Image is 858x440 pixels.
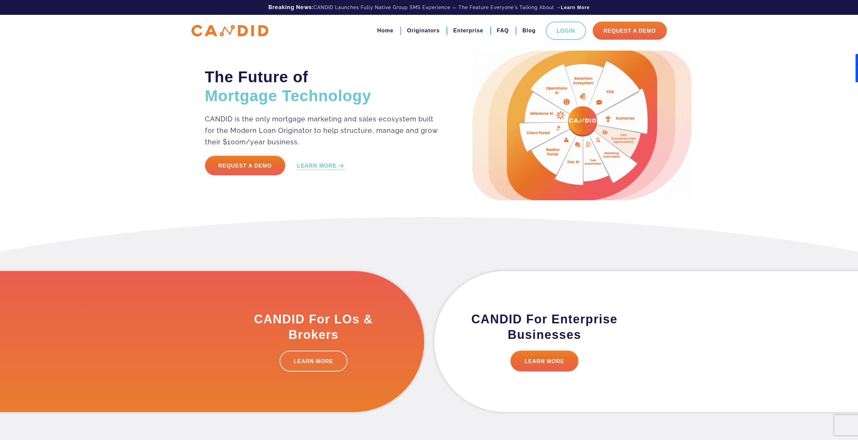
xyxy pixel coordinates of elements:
[268,4,314,10] b: Breaking News:
[205,87,372,105] span: Mortgage Technology
[510,351,579,372] a: LEARN MORE
[205,67,439,105] h2: The Future of
[497,25,509,36] a: FAQ
[593,22,667,40] a: Request A Demo
[297,162,345,170] a: LEARN MORE
[205,113,439,148] p: CANDID is the only mortgage marketing and sales ecosystem built for the Modern Loan Originator to...
[472,51,691,200] img: Candid Hero Image
[407,25,440,36] a: Originators
[453,25,483,36] a: Enterprise
[237,312,390,343] h3: CANDID For LOs & Brokers
[522,25,536,36] a: Blog
[561,4,590,11] a: Learn More
[205,156,286,175] a: Request a Demo
[279,351,348,372] a: LEARN MORE
[377,25,393,36] a: Home
[191,25,268,37] img: CANDID APP
[468,312,621,343] h3: CANDID For Enterprise Businesses
[546,22,586,40] a: Login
